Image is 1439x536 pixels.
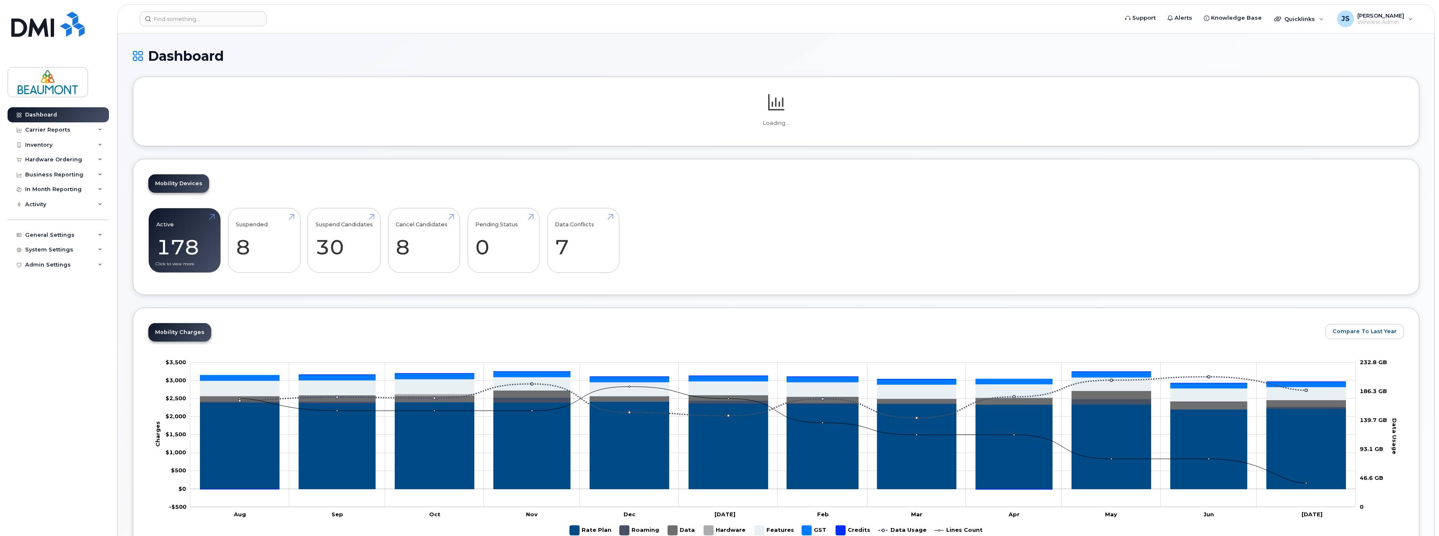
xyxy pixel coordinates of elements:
[148,323,211,342] a: Mobility Charges
[171,467,186,474] g: $0
[166,449,186,456] tspan: $1,000
[166,395,186,401] g: $0
[200,391,1346,409] g: Data
[166,359,186,365] tspan: $3,500
[169,503,186,510] tspan: -$500
[148,174,209,193] a: Mobility Devices
[555,213,611,268] a: Data Conflicts 7
[1008,511,1020,518] tspan: Apr
[1333,327,1397,335] span: Compare To Last Year
[624,511,636,518] tspan: Dec
[1360,474,1383,481] tspan: 46.6 GB
[1360,388,1387,394] tspan: 186.3 GB
[169,503,186,510] g: $0
[166,395,186,401] tspan: $2,500
[1302,511,1323,518] tspan: [DATE]
[166,377,186,383] g: $0
[148,119,1404,127] p: Loading...
[156,213,213,268] a: Active 178
[166,413,186,419] tspan: $2,000
[1325,324,1404,339] button: Compare To Last Year
[1203,511,1214,518] tspan: Jun
[133,49,1419,63] h1: Dashboard
[233,511,246,518] tspan: Aug
[200,377,1346,401] g: Features
[166,431,186,438] tspan: $1,500
[166,431,186,438] g: $0
[1360,503,1364,510] tspan: 0
[396,213,452,268] a: Cancel Candidates 8
[179,485,186,492] tspan: $0
[200,372,1346,489] g: Credits
[911,511,922,518] tspan: Mar
[1360,417,1387,423] tspan: 139.7 GB
[171,467,186,474] tspan: $500
[166,359,186,365] g: $0
[316,213,373,268] a: Suspend Candidates 30
[236,213,292,268] a: Suspended 8
[1360,445,1383,452] tspan: 93.1 GB
[526,511,538,518] tspan: Nov
[1391,418,1398,454] tspan: Data Usage
[475,213,532,268] a: Pending Status 0
[166,413,186,419] g: $0
[166,377,186,383] tspan: $3,000
[1360,359,1387,365] tspan: 232.8 GB
[154,421,161,447] tspan: Charges
[429,511,440,518] tspan: Oct
[714,511,735,518] tspan: [DATE]
[166,449,186,456] g: $0
[200,401,1346,489] g: Rate Plan
[1105,511,1117,518] tspan: May
[331,511,343,518] tspan: Sep
[817,511,829,518] tspan: Feb
[200,372,1346,388] g: GST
